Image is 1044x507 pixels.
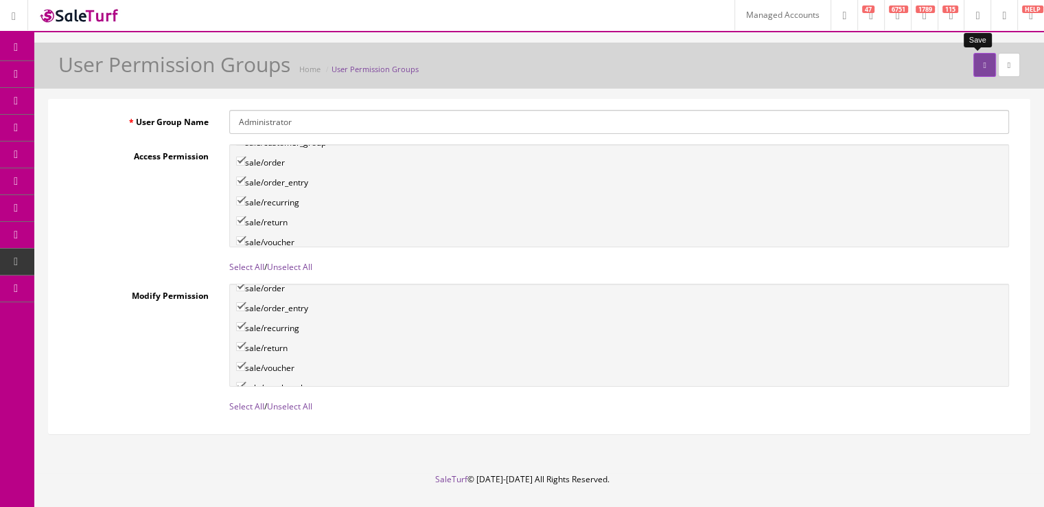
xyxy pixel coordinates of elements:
[942,5,958,13] span: 115
[964,33,992,47] div: Save
[236,177,245,185] input: sale/order_entry
[219,284,1019,413] div: /
[236,341,288,354] label: sale/return
[229,261,264,273] a: Select All
[236,236,245,245] input: sale/voucher
[229,401,264,412] a: Select All
[236,301,308,315] label: sale/order_entry
[236,382,245,391] input: sale/voucher_theme
[236,281,285,295] label: sale/order
[236,362,245,371] input: sale/voucher
[267,261,312,273] a: Unselect All
[267,401,312,412] a: Unselect All
[236,175,308,189] label: sale/order_entry
[219,144,1019,273] div: /
[1022,5,1043,13] span: HELP
[59,110,219,128] label: User Group Name
[58,53,290,76] h1: User Permission Groups
[236,381,323,394] label: sale/voucher_theme
[889,5,908,13] span: 6751
[862,5,874,13] span: 47
[236,195,299,209] label: sale/recurring
[236,302,245,311] input: sale/order_entry
[236,321,299,335] label: sale/recurring
[236,342,245,351] input: sale/return
[59,284,219,302] label: Modify Permission
[38,6,121,25] img: SaleTurf
[332,64,419,74] a: User Permission Groups
[236,361,294,374] label: sale/voucher
[236,196,245,205] input: sale/recurring
[236,282,245,291] input: sale/order
[236,157,245,166] input: sale/order
[916,5,935,13] span: 1789
[236,155,285,169] label: sale/order
[236,235,294,249] label: sale/voucher
[236,137,245,146] input: sale/customer_group
[229,110,1009,134] input: User Group Name
[236,322,245,331] input: sale/recurring
[435,473,467,485] a: SaleTurf
[236,216,245,225] input: sale/return
[299,64,321,74] a: Home
[59,144,219,163] label: Access Permission
[236,215,288,229] label: sale/return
